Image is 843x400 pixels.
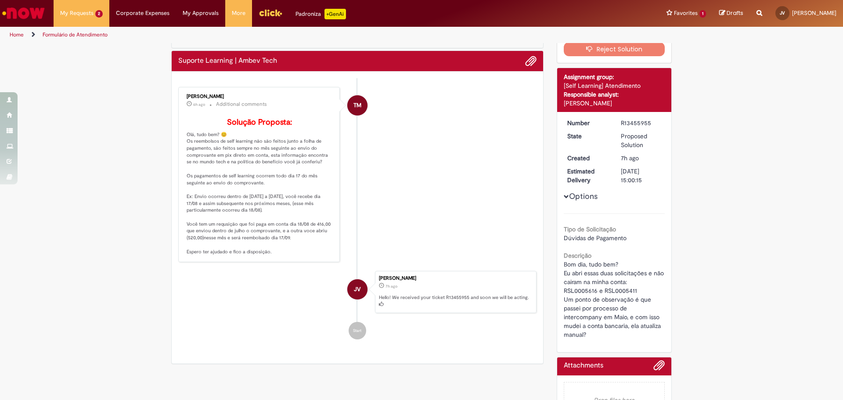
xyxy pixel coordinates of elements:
[719,9,743,18] a: Drafts
[621,119,662,127] div: R13455955
[792,9,836,17] span: [PERSON_NAME]
[564,260,666,339] span: Bom dia, tudo bem? Eu abri essas duas solicitações e não cairam na minha conta: RSL0005616 e RSL0...
[561,119,615,127] dt: Number
[43,31,108,38] a: Formulário de Atendimento
[564,225,616,233] b: Tipo de Solicitação
[564,234,627,242] span: Dúvidas de Pagamento
[295,9,346,19] div: Padroniza
[193,102,205,107] time: 28/08/2025 09:40:48
[227,117,292,127] b: Solução Proposta:
[347,95,367,115] div: Tairine Maurina
[561,132,615,141] dt: State
[178,271,537,313] li: Jesse CARVALHO VILELA
[324,9,346,19] p: +GenAi
[187,94,333,99] div: [PERSON_NAME]
[621,154,639,162] span: 7h ago
[561,167,615,184] dt: Estimated Delivery
[347,279,367,299] div: Jesse CARVALHO VILELA
[353,95,361,116] span: TM
[564,252,591,259] b: Descrição
[674,9,698,18] span: Favorites
[60,9,94,18] span: My Requests
[564,42,665,56] button: Reject Solution
[385,284,397,289] span: 7h ago
[379,276,532,281] div: [PERSON_NAME]
[653,360,665,375] button: Add attachments
[564,99,665,108] div: [PERSON_NAME]
[727,9,743,17] span: Drafts
[621,154,639,162] time: 28/08/2025 09:00:07
[621,154,662,162] div: 28/08/2025 09:00:07
[178,78,537,348] ul: Ticket history
[564,90,665,99] div: Responsible analyst:
[621,167,662,184] div: [DATE] 15:00:15
[183,9,219,18] span: My Approvals
[354,279,360,300] span: JV
[780,10,785,16] span: JV
[561,154,615,162] dt: Created
[7,27,555,43] ul: Page breadcrumbs
[621,132,662,149] div: Proposed Solution
[1,4,46,22] img: ServiceNow
[116,9,169,18] span: Corporate Expenses
[385,284,397,289] time: 28/08/2025 09:00:07
[699,10,706,18] span: 1
[178,57,277,65] h2: Suporte Learning | Ambev Tech Ticket history
[232,9,245,18] span: More
[525,55,537,67] button: Add attachments
[564,81,665,90] div: [Self Learning] Atendimento
[10,31,24,38] a: Home
[564,362,603,370] h2: Attachments
[259,6,282,19] img: click_logo_yellow_360x200.png
[193,102,205,107] span: 6h ago
[379,294,532,308] p: Hello! We received your ticket R13455955 and soon we will be acting.
[216,101,267,108] small: Additional comments
[95,10,103,18] span: 2
[564,72,665,81] div: Assignment group:
[187,118,333,255] p: Olá, tudo bem? 😊 Os reembolsos de self learning não são feitos junto a folha de pagamento, são fe...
